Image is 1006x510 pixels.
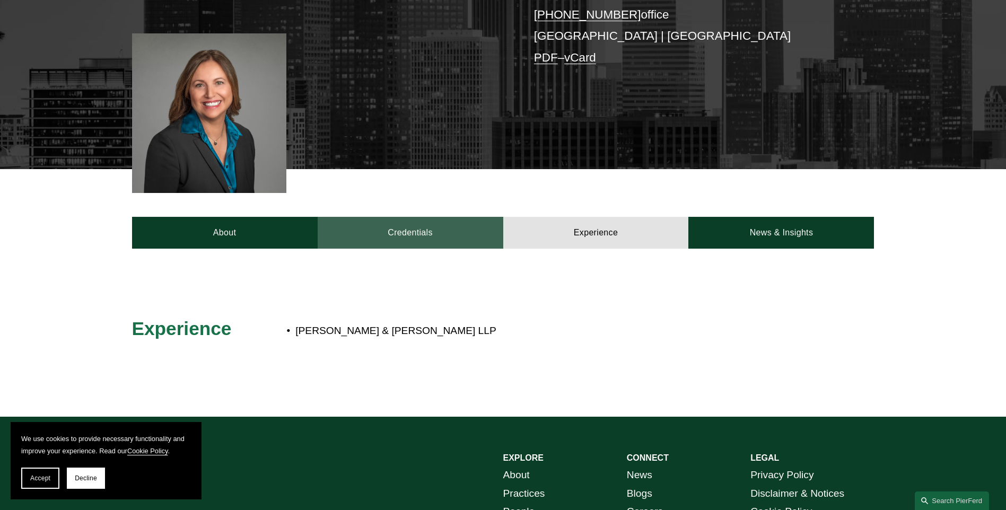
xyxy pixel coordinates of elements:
strong: LEGAL [750,453,779,462]
p: [PERSON_NAME] & [PERSON_NAME] LLP [295,322,781,340]
a: Practices [503,485,545,503]
a: [PHONE_NUMBER] [534,8,641,21]
span: Decline [75,474,97,482]
span: Experience [132,318,232,339]
a: Experience [503,217,689,249]
a: About [503,466,530,485]
button: Accept [21,468,59,489]
a: Blogs [627,485,652,503]
a: Credentials [318,217,503,249]
a: Disclaimer & Notices [750,485,844,503]
a: Cookie Policy [127,447,168,455]
button: Decline [67,468,105,489]
a: PDF [534,51,558,64]
p: We use cookies to provide necessary functionality and improve your experience. Read our . [21,433,191,457]
a: Search this site [915,491,989,510]
a: Privacy Policy [750,466,813,485]
a: vCard [564,51,596,64]
strong: EXPLORE [503,453,544,462]
section: Cookie banner [11,422,202,499]
strong: CONNECT [627,453,669,462]
a: News & Insights [688,217,874,249]
a: About [132,217,318,249]
a: News [627,466,652,485]
span: Accept [30,474,50,482]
